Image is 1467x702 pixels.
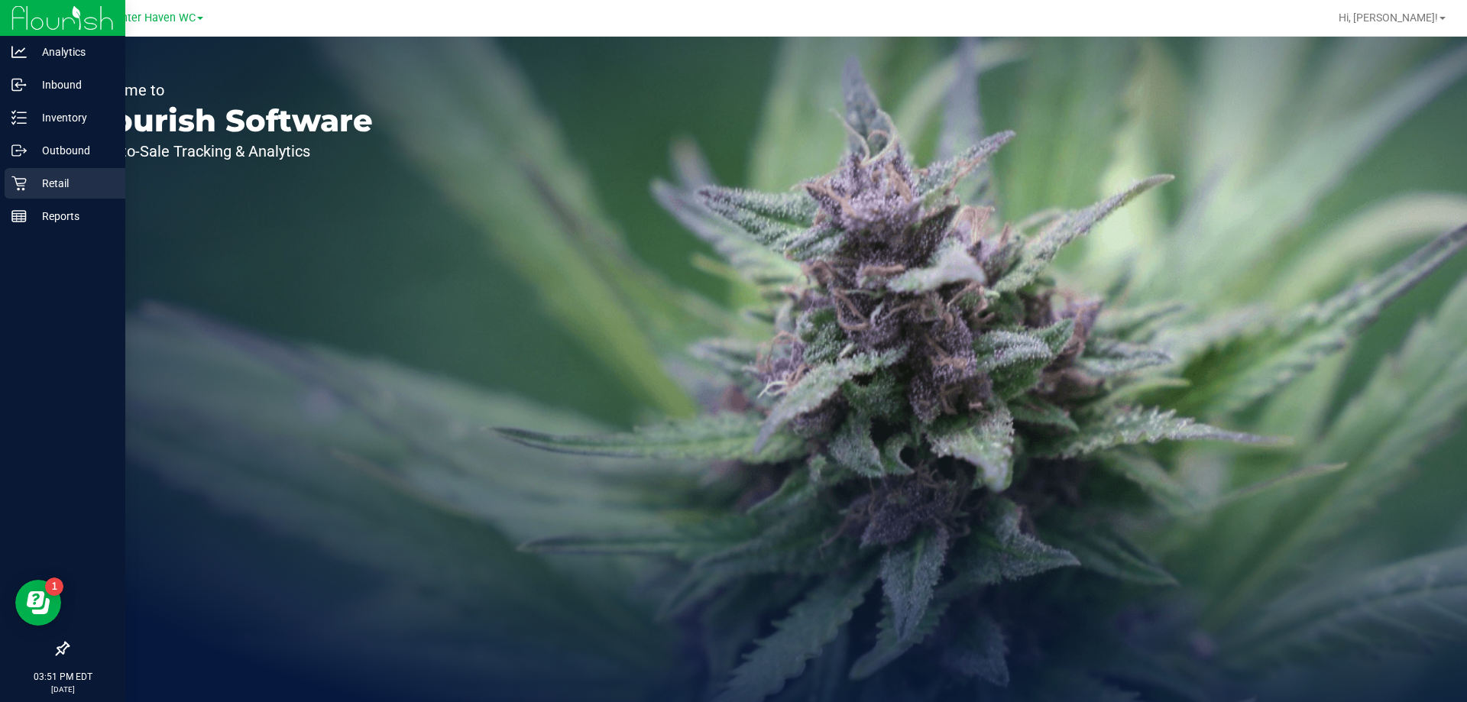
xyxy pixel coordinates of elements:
[11,176,27,191] inline-svg: Retail
[83,144,373,159] p: Seed-to-Sale Tracking & Analytics
[7,684,118,695] p: [DATE]
[27,43,118,61] p: Analytics
[27,108,118,127] p: Inventory
[27,141,118,160] p: Outbound
[27,207,118,225] p: Reports
[7,670,118,684] p: 03:51 PM EDT
[1339,11,1438,24] span: Hi, [PERSON_NAME]!
[108,11,196,24] span: Winter Haven WC
[15,580,61,626] iframe: Resource center
[11,143,27,158] inline-svg: Outbound
[11,110,27,125] inline-svg: Inventory
[45,577,63,596] iframe: Resource center unread badge
[83,105,373,136] p: Flourish Software
[27,174,118,192] p: Retail
[83,82,373,98] p: Welcome to
[11,44,27,60] inline-svg: Analytics
[27,76,118,94] p: Inbound
[11,77,27,92] inline-svg: Inbound
[11,209,27,224] inline-svg: Reports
